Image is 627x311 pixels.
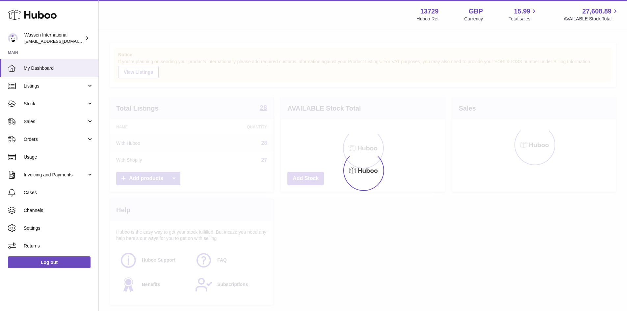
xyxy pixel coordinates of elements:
[24,154,93,160] span: Usage
[464,16,483,22] div: Currency
[24,225,93,231] span: Settings
[24,118,87,125] span: Sales
[24,243,93,249] span: Returns
[24,39,97,44] span: [EMAIL_ADDRESS][DOMAIN_NAME]
[563,7,619,22] a: 27,608.89 AVAILABLE Stock Total
[8,256,91,268] a: Log out
[24,190,93,196] span: Cases
[24,65,93,71] span: My Dashboard
[24,207,93,214] span: Channels
[8,33,18,43] img: internationalsupplychain@wassen.com
[509,7,538,22] a: 15.99 Total sales
[469,7,483,16] strong: GBP
[24,172,87,178] span: Invoicing and Payments
[24,136,87,143] span: Orders
[420,7,439,16] strong: 13729
[417,16,439,22] div: Huboo Ref
[24,83,87,89] span: Listings
[582,7,612,16] span: 27,608.89
[563,16,619,22] span: AVAILABLE Stock Total
[24,101,87,107] span: Stock
[514,7,530,16] span: 15.99
[509,16,538,22] span: Total sales
[24,32,84,44] div: Wassen International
